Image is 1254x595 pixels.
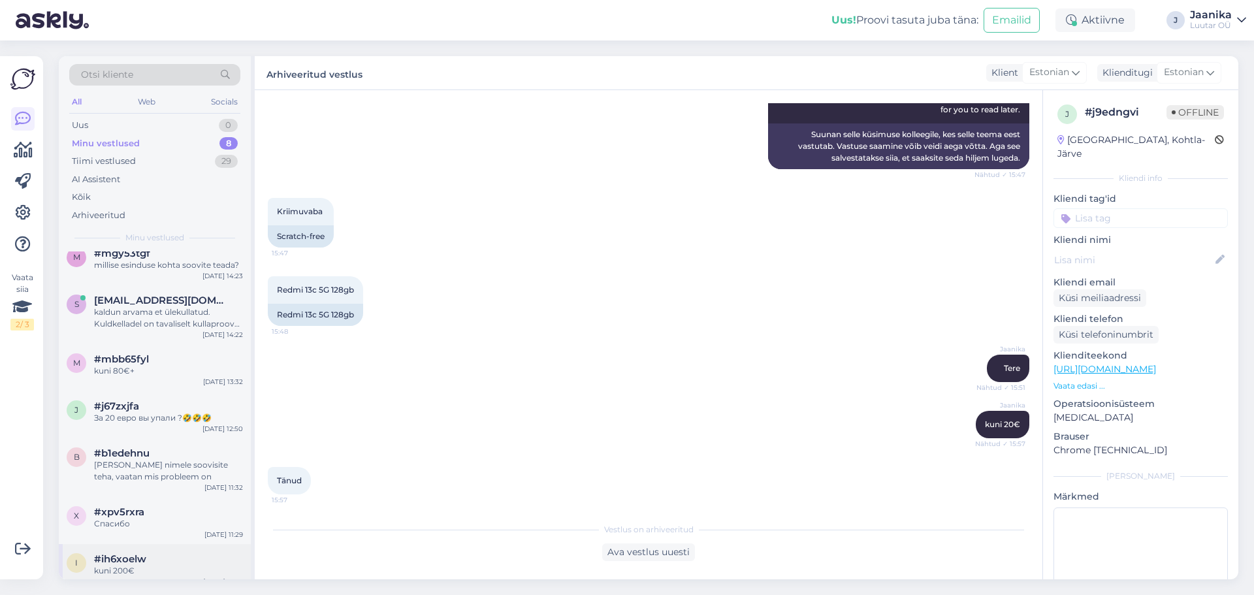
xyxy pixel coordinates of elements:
[1053,430,1228,443] p: Brauser
[1053,411,1228,425] p: [MEDICAL_DATA]
[831,14,856,26] b: Uus!
[1053,397,1228,411] p: Operatsioonisüsteem
[73,358,80,368] span: m
[768,123,1029,169] div: Suunan selle küsimuse kolleegile, kes selle teema eest vastutab. Vastuse saamine võib veidi aega ...
[94,459,243,483] div: [PERSON_NAME] nimele soovisite teha, vaatan mis probleem on
[94,565,243,577] div: kuni 200€
[204,483,243,492] div: [DATE] 11:32
[602,543,695,561] div: Ava vestlus uuesti
[1053,233,1228,247] p: Kliendi nimi
[268,304,363,326] div: Redmi 13c 5G 128gb
[94,365,243,377] div: kuni 80€+
[1065,109,1069,119] span: j
[831,12,978,28] div: Proovi tasuta juba täna:
[10,67,35,91] img: Askly Logo
[74,299,79,309] span: s
[10,272,34,330] div: Vaata siia
[94,506,144,518] span: #xpv5rxra
[74,405,78,415] span: j
[272,495,321,505] span: 15:57
[1057,133,1215,161] div: [GEOGRAPHIC_DATA], Kohtla-Järve
[1053,312,1228,326] p: Kliendi telefon
[10,319,34,330] div: 2 / 3
[1053,443,1228,457] p: Chrome [TECHNICAL_ID]
[1004,363,1020,373] span: Tere
[986,66,1018,80] div: Klient
[272,327,321,336] span: 15:48
[1053,349,1228,362] p: Klienditeekond
[1053,490,1228,504] p: Märkmed
[272,248,321,258] span: 15:47
[1054,253,1213,267] input: Lisa nimi
[94,248,150,259] span: #mgy53tgf
[81,68,133,82] span: Otsi kliente
[268,225,334,248] div: Scratch-free
[277,475,302,485] span: Tänud
[976,383,1025,393] span: Nähtud ✓ 15:51
[1055,8,1135,32] div: Aktiivne
[1097,66,1153,80] div: Klienditugi
[1053,363,1156,375] a: [URL][DOMAIN_NAME]
[125,232,184,244] span: Minu vestlused
[69,93,84,110] div: All
[215,155,238,168] div: 29
[72,137,140,150] div: Minu vestlused
[985,419,1020,429] span: kuni 20€
[72,191,91,204] div: Kõik
[72,209,125,222] div: Arhiveeritud
[1053,380,1228,392] p: Vaata edasi ...
[75,558,78,568] span: i
[277,285,354,295] span: Redmi 13c 5G 128gb
[266,64,362,82] label: Arhiveeritud vestlus
[1053,470,1228,482] div: [PERSON_NAME]
[94,306,243,330] div: kaldun arvama et ülekullatud. Kuldkelladel on tavaliselt kullaproov kenasti kirjas korpusel.
[94,295,230,306] span: siim.kaseleht@mail.ee
[202,424,243,434] div: [DATE] 12:50
[1166,105,1224,120] span: Offline
[219,119,238,132] div: 0
[94,518,243,530] div: Спасибо
[1053,326,1159,344] div: Küsi telefoninumbrit
[604,524,694,536] span: Vestlus on arhiveeritud
[73,252,80,262] span: m
[975,439,1025,449] span: Nähtud ✓ 15:57
[203,577,243,587] div: [DATE] 17:26
[974,170,1025,180] span: Nähtud ✓ 15:47
[135,93,158,110] div: Web
[72,119,88,132] div: Uus
[208,93,240,110] div: Socials
[219,137,238,150] div: 8
[203,377,243,387] div: [DATE] 13:32
[1164,65,1204,80] span: Estonian
[204,530,243,539] div: [DATE] 11:29
[1029,65,1069,80] span: Estonian
[94,353,149,365] span: #mbb65fyl
[72,155,136,168] div: Tiimi vestlused
[1085,105,1166,120] div: # j9edngvi
[94,412,243,424] div: За 20 евро вы упали ?🤣🤣🤣
[72,173,120,186] div: AI Assistent
[94,259,243,271] div: millise esinduse kohta soovite teada?
[74,452,80,462] span: b
[74,511,79,521] span: x
[1190,10,1246,31] a: JaanikaLuutar OÜ
[1053,192,1228,206] p: Kliendi tag'id
[984,8,1040,33] button: Emailid
[94,447,150,459] span: #b1edehnu
[976,400,1025,410] span: Jaanika
[1190,10,1232,20] div: Jaanika
[1166,11,1185,29] div: J
[1053,289,1146,307] div: Küsi meiliaadressi
[1053,276,1228,289] p: Kliendi email
[94,400,139,412] span: #j67zxjfa
[976,344,1025,354] span: Jaanika
[1190,20,1232,31] div: Luutar OÜ
[94,553,146,565] span: #ih6xoelw
[1053,172,1228,184] div: Kliendi info
[1053,208,1228,228] input: Lisa tag
[202,271,243,281] div: [DATE] 14:23
[277,206,323,216] span: Kriimuvaba
[202,330,243,340] div: [DATE] 14:22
